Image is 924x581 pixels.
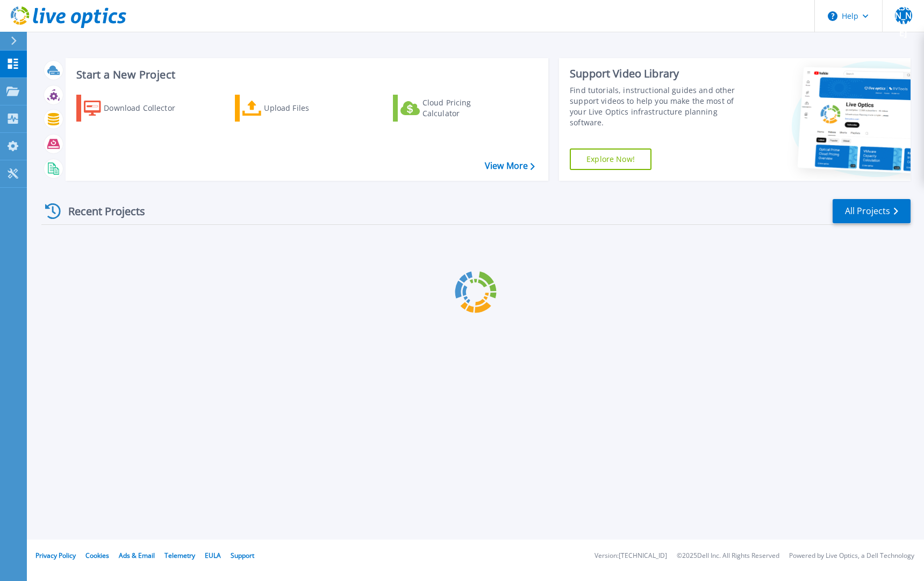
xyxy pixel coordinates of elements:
a: Cloud Pricing Calculator [393,95,513,122]
a: Download Collector [76,95,196,122]
div: Upload Files [264,97,350,119]
a: View More [485,161,535,171]
li: Version: [TECHNICAL_ID] [594,552,667,559]
a: Ads & Email [119,551,155,560]
li: © 2025 Dell Inc. All Rights Reserved [677,552,779,559]
div: Support Video Library [570,67,748,81]
a: Upload Files [235,95,355,122]
a: EULA [205,551,221,560]
a: Telemetry [164,551,195,560]
a: Cookies [85,551,109,560]
a: Explore Now! [570,148,651,170]
div: Find tutorials, instructional guides and other support videos to help you make the most of your L... [570,85,748,128]
div: Download Collector [104,97,190,119]
div: Recent Projects [41,198,160,224]
a: Privacy Policy [35,551,76,560]
li: Powered by Live Optics, a Dell Technology [789,552,914,559]
h3: Start a New Project [76,69,534,81]
a: Support [231,551,254,560]
a: All Projects [833,199,911,223]
div: Cloud Pricing Calculator [422,97,508,119]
